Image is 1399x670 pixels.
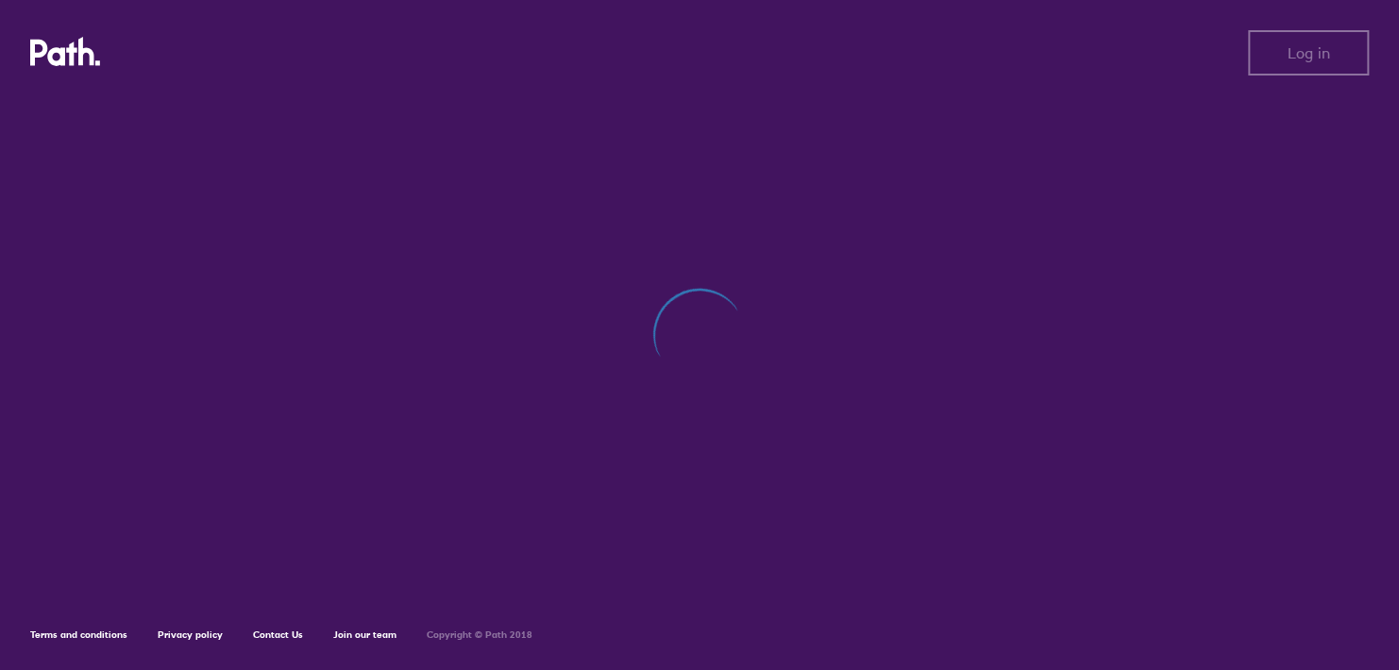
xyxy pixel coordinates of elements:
a: Join our team [333,628,396,641]
h6: Copyright © Path 2018 [427,629,532,641]
span: Log in [1288,44,1330,61]
button: Log in [1248,30,1369,75]
a: Terms and conditions [30,628,127,641]
a: Contact Us [253,628,303,641]
a: Privacy policy [158,628,223,641]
